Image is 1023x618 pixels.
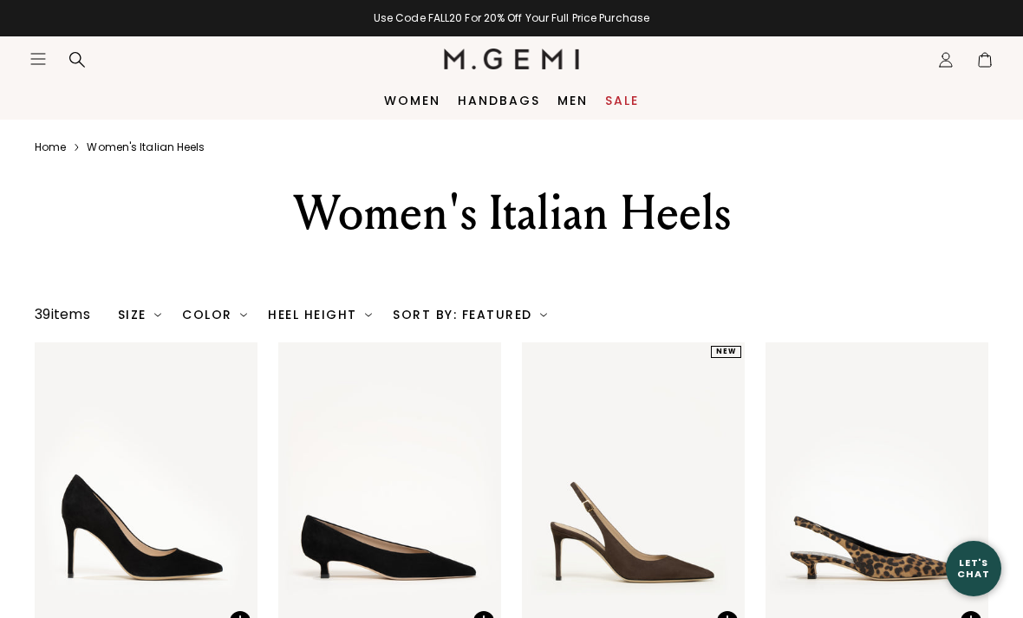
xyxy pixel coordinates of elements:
a: Men [557,94,588,107]
a: Women's italian heels [87,140,205,154]
a: Home [35,140,66,154]
a: Women [384,94,440,107]
img: M.Gemi [444,49,580,69]
div: Let's Chat [946,557,1001,579]
div: Heel Height [268,308,372,322]
div: Women's Italian Heels [190,182,833,244]
a: Handbags [458,94,540,107]
img: chevron-down.svg [154,311,161,318]
img: chevron-down.svg [365,311,372,318]
button: Open site menu [29,50,47,68]
div: Size [118,308,162,322]
div: Sort By: Featured [393,308,547,322]
img: chevron-down.svg [240,311,247,318]
div: 39 items [35,304,90,325]
a: Sale [605,94,639,107]
div: NEW [711,346,741,358]
div: Color [182,308,247,322]
img: chevron-down.svg [540,311,547,318]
